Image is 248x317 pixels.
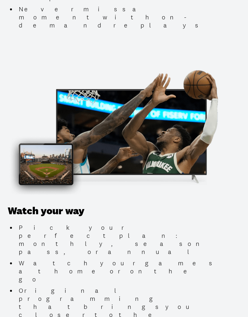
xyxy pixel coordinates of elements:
[16,259,218,284] li: Watch your games at home or on the go
[16,224,218,256] li: Pick your perfect plan: monthly, season pass, or annual
[16,5,218,30] li: Never miss a moment with on-demand replays
[8,64,240,195] img: Promotional Image
[8,205,218,217] h3: Watch your way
